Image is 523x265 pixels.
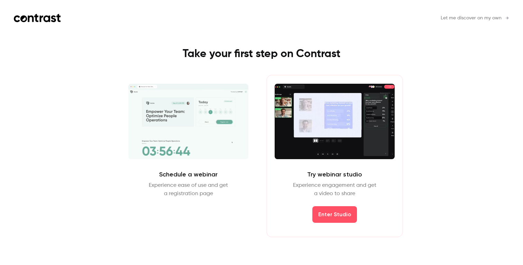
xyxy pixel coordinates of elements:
[307,170,362,179] h2: Try webinar studio
[441,15,502,22] span: Let me discover on my own
[106,47,417,61] h1: Take your first step on Contrast
[149,181,228,198] p: Experience ease of use and get a registration page
[312,206,357,223] button: Enter Studio
[159,170,218,179] h2: Schedule a webinar
[293,181,376,198] p: Experience engagement and get a video to share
